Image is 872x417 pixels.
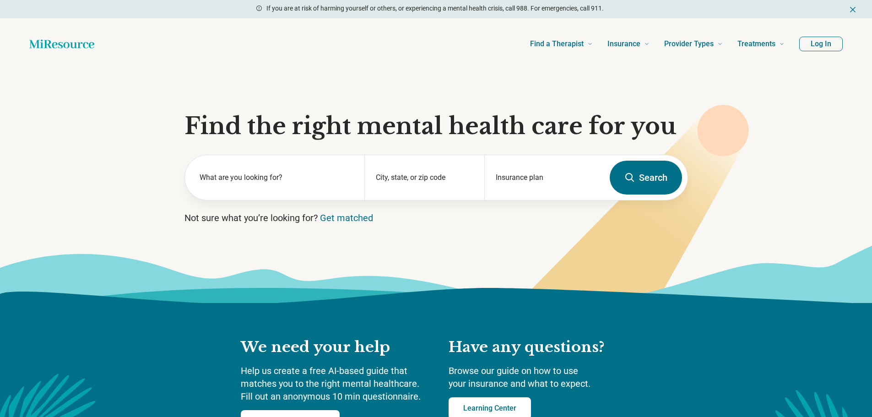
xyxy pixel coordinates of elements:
[184,211,688,224] p: Not sure what you’re looking for?
[610,161,682,195] button: Search
[664,26,723,62] a: Provider Types
[241,364,430,403] p: Help us create a free AI-based guide that matches you to the right mental healthcare. Fill out an...
[737,26,785,62] a: Treatments
[449,338,632,357] h2: Have any questions?
[200,172,354,183] label: What are you looking for?
[530,38,584,50] span: Find a Therapist
[449,364,632,390] p: Browse our guide on how to use your insurance and what to expect.
[320,212,373,223] a: Get matched
[607,26,650,62] a: Insurance
[607,38,640,50] span: Insurance
[737,38,775,50] span: Treatments
[530,26,593,62] a: Find a Therapist
[799,37,843,51] button: Log In
[848,4,857,15] button: Dismiss
[241,338,430,357] h2: We need your help
[664,38,714,50] span: Provider Types
[29,35,94,53] a: Home page
[184,113,688,140] h1: Find the right mental health care for you
[266,4,604,13] p: If you are at risk of harming yourself or others, or experiencing a mental health crisis, call 98...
